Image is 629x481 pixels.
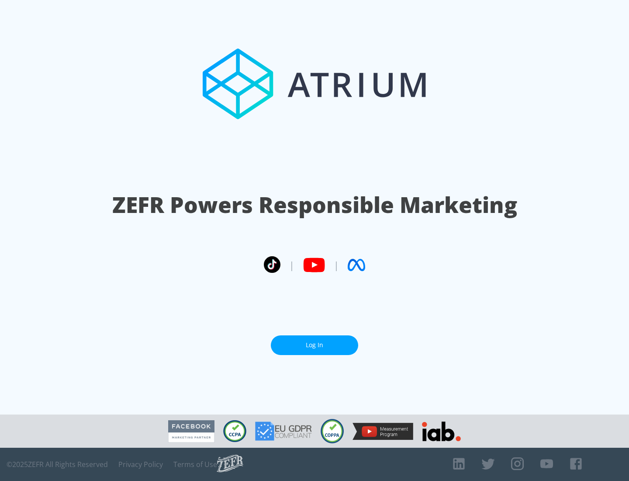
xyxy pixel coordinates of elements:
span: | [334,258,339,272]
img: GDPR Compliant [255,422,312,441]
a: Log In [271,335,358,355]
h1: ZEFR Powers Responsible Marketing [112,190,517,220]
a: Terms of Use [173,460,217,469]
img: CCPA Compliant [223,420,246,442]
img: IAB [422,422,461,441]
span: | [289,258,294,272]
span: © 2025 ZEFR All Rights Reserved [7,460,108,469]
img: COPPA Compliant [321,419,344,443]
a: Privacy Policy [118,460,163,469]
img: Facebook Marketing Partner [168,420,214,443]
img: YouTube Measurement Program [353,423,413,440]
